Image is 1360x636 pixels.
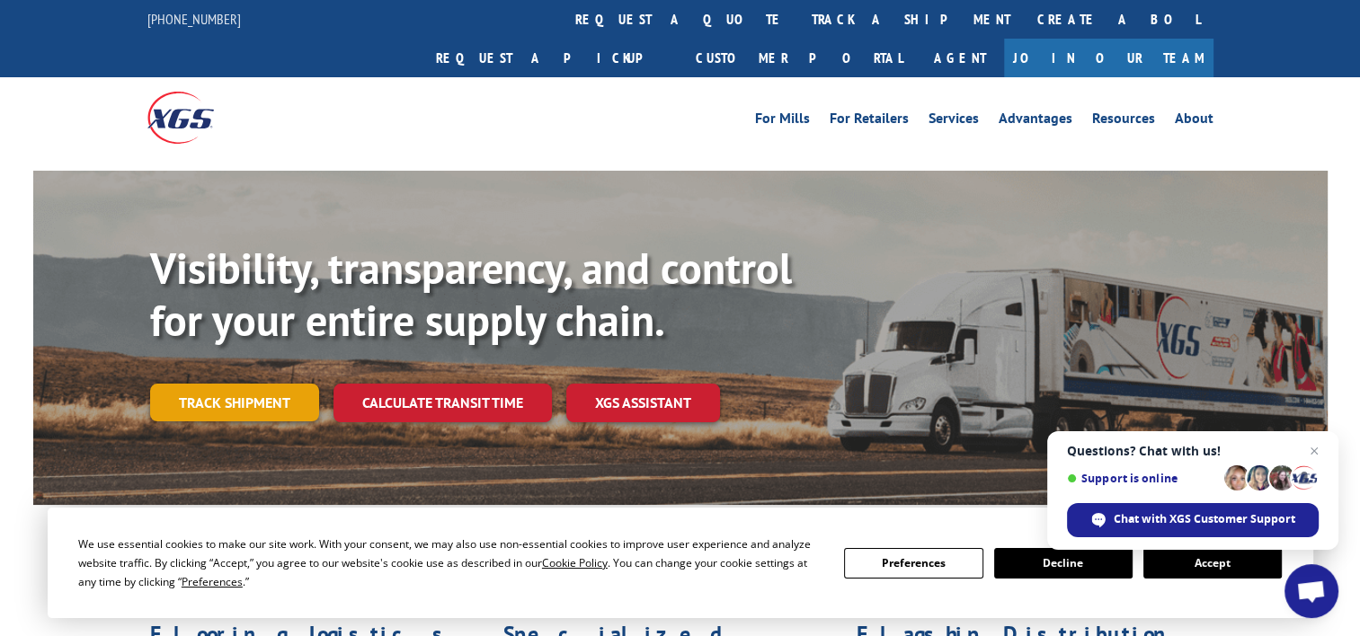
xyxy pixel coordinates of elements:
[1067,472,1218,485] span: Support is online
[422,39,682,77] a: Request a pickup
[1004,39,1213,77] a: Join Our Team
[1303,440,1325,462] span: Close chat
[682,39,916,77] a: Customer Portal
[844,548,982,579] button: Preferences
[150,240,792,348] b: Visibility, transparency, and control for your entire supply chain.
[542,555,608,570] span: Cookie Policy
[150,384,319,421] a: Track shipment
[1175,111,1213,131] a: About
[1114,511,1295,527] span: Chat with XGS Customer Support
[999,111,1072,131] a: Advantages
[566,384,720,422] a: XGS ASSISTANT
[1067,503,1319,537] div: Chat with XGS Customer Support
[830,111,909,131] a: For Retailers
[929,111,979,131] a: Services
[1067,444,1319,458] span: Questions? Chat with us!
[916,39,1004,77] a: Agent
[78,534,822,591] div: We use essential cookies to make our site work. With your consent, we may also use non-essential ...
[1092,111,1155,131] a: Resources
[147,10,241,28] a: [PHONE_NUMBER]
[755,111,810,131] a: For Mills
[1143,548,1282,579] button: Accept
[48,508,1313,618] div: Cookie Consent Prompt
[1284,564,1338,618] div: Open chat
[333,384,552,422] a: Calculate transit time
[182,574,243,589] span: Preferences
[994,548,1133,579] button: Decline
